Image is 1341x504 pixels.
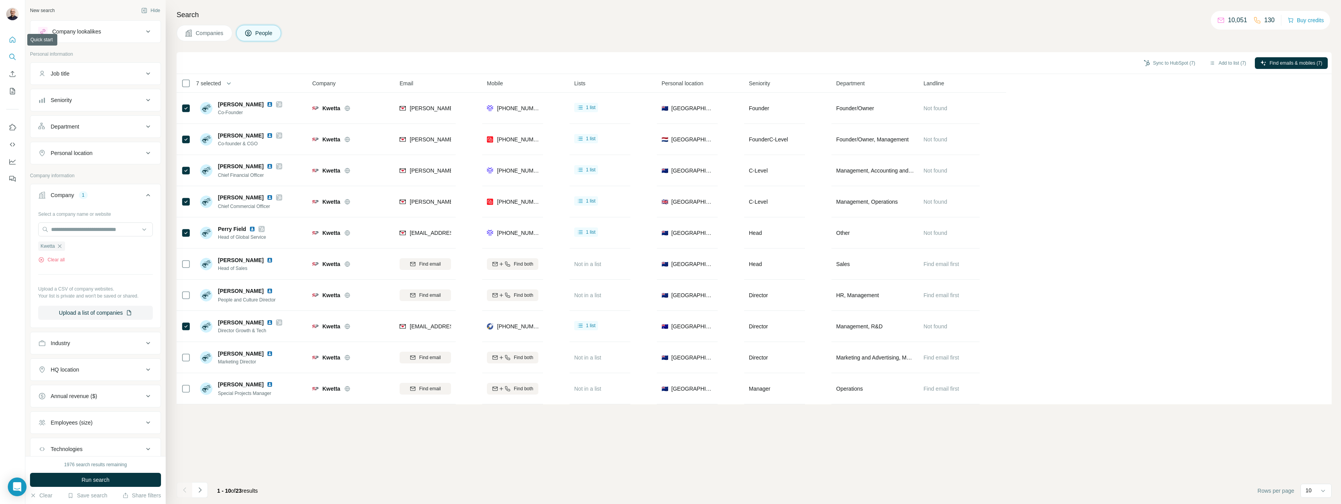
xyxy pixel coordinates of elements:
[749,136,788,143] span: Founder C-Level
[671,198,713,206] span: [GEOGRAPHIC_DATA]
[267,194,273,201] img: LinkedIn logo
[836,104,874,112] span: Founder/Owner
[218,194,264,201] span: [PERSON_NAME]
[586,166,596,173] span: 1 list
[192,482,208,498] button: Navigate to next page
[200,164,212,177] img: Avatar
[200,320,212,333] img: Avatar
[514,385,533,392] span: Find both
[497,323,546,330] span: [PHONE_NUMBER]
[1288,15,1324,26] button: Buy credits
[586,197,596,204] span: 1 list
[79,192,88,199] div: 1
[136,5,166,16] button: Hide
[400,322,406,330] img: provider findymail logo
[64,461,127,468] div: 1976 search results remaining
[410,199,547,205] span: [PERSON_NAME][EMAIL_ADDRESS][DOMAIN_NAME]
[218,109,282,116] span: Co-Founder
[662,291,668,299] span: 🇳🇿
[255,29,273,37] span: People
[312,354,318,361] img: Logo of Kwetta
[923,261,959,267] span: Find email first
[218,140,282,147] span: Co-founder & CGO
[671,322,713,330] span: [GEOGRAPHIC_DATA]
[923,230,947,236] span: Not found
[51,366,79,374] div: HQ location
[30,360,161,379] button: HQ location
[312,79,336,87] span: Company
[1258,487,1294,495] span: Rows per page
[218,162,264,170] span: [PERSON_NAME]
[749,167,768,174] span: C-Level
[267,101,273,107] img: LinkedIn logo
[30,473,161,487] button: Run search
[662,136,668,143] span: 🇳🇱
[671,167,713,174] span: [GEOGRAPHIC_DATA]
[410,230,502,236] span: [EMAIL_ADDRESS][DOMAIN_NAME]
[322,354,340,361] span: Kwetta
[218,350,264,358] span: [PERSON_NAME]
[267,351,273,357] img: LinkedIn logo
[836,354,914,361] span: Marketing and Advertising, Management
[514,354,533,361] span: Find both
[312,167,318,174] img: Logo of Kwetta
[836,291,879,299] span: HR, Management
[836,322,883,330] span: Management, R&D
[749,354,768,361] span: Director
[218,100,264,108] span: [PERSON_NAME]
[836,136,909,143] span: Founder/Owner, Management
[218,358,282,365] span: Marketing Director
[574,79,586,87] span: Lists
[1264,16,1275,25] p: 130
[662,354,668,361] span: 🇳🇿
[322,291,340,299] span: Kwetta
[322,229,340,237] span: Kwetta
[30,64,161,83] button: Job title
[400,167,406,174] img: provider findymail logo
[1138,57,1201,69] button: Sync to HubSpot (7)
[514,292,533,299] span: Find both
[218,391,271,396] span: Special Projects Manager
[497,230,546,236] span: [PHONE_NUMBER]
[267,163,273,169] img: LinkedIn logo
[497,199,546,205] span: [PHONE_NUMBER]
[30,22,161,41] button: Company lookalikes
[30,144,161,162] button: Personal location
[30,51,161,58] p: Personal information
[312,230,318,236] img: Logo of Kwetta
[236,488,242,494] span: 23
[671,136,713,143] span: [GEOGRAPHIC_DATA]
[6,120,19,134] button: Use Surfe on LinkedIn
[51,149,92,157] div: Personal location
[487,258,538,270] button: Find both
[671,354,713,361] span: [GEOGRAPHIC_DATA]
[200,258,212,270] img: Avatar
[322,198,340,206] span: Kwetta
[30,440,161,458] button: Technologies
[8,478,27,496] div: Open Intercom Messenger
[1204,57,1252,69] button: Add to list (7)
[574,292,601,298] span: Not in a list
[200,289,212,301] img: Avatar
[51,445,83,453] div: Technologies
[400,352,451,363] button: Find email
[38,208,153,218] div: Select a company name or website
[38,285,153,293] p: Upload a CSV of company websites.
[574,354,601,361] span: Not in a list
[218,319,264,326] span: [PERSON_NAME]
[671,229,713,237] span: [GEOGRAPHIC_DATA]
[410,136,547,143] span: [PERSON_NAME][EMAIL_ADDRESS][DOMAIN_NAME]
[51,339,70,347] div: Industry
[487,352,538,363] button: Find both
[196,79,221,87] span: 7 selected
[671,104,713,112] span: [GEOGRAPHIC_DATA]
[38,306,153,320] button: Upload a list of companies
[671,291,713,299] span: [GEOGRAPHIC_DATA]
[52,28,101,35] div: Company lookalikes
[487,229,493,237] img: provider forager logo
[322,136,340,143] span: Kwetta
[1255,57,1328,69] button: Find emails & mobiles (7)
[51,392,97,400] div: Annual revenue ($)
[487,289,538,301] button: Find both
[218,204,270,209] span: Chief Commercial Officer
